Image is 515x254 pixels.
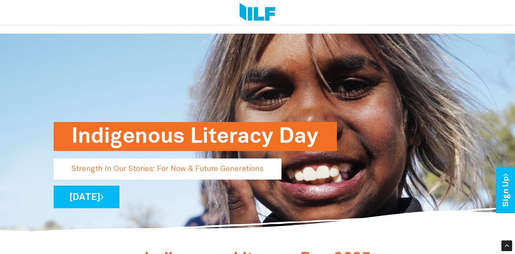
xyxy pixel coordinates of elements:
[501,240,512,251] div: Scroll Back to Top
[54,186,119,208] a: [DATE]
[72,122,319,151] h1: Indigenous Literacy Day
[54,158,281,180] p: Strength In Our Stories: For Now & Future Generations
[240,3,275,22] img: Logo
